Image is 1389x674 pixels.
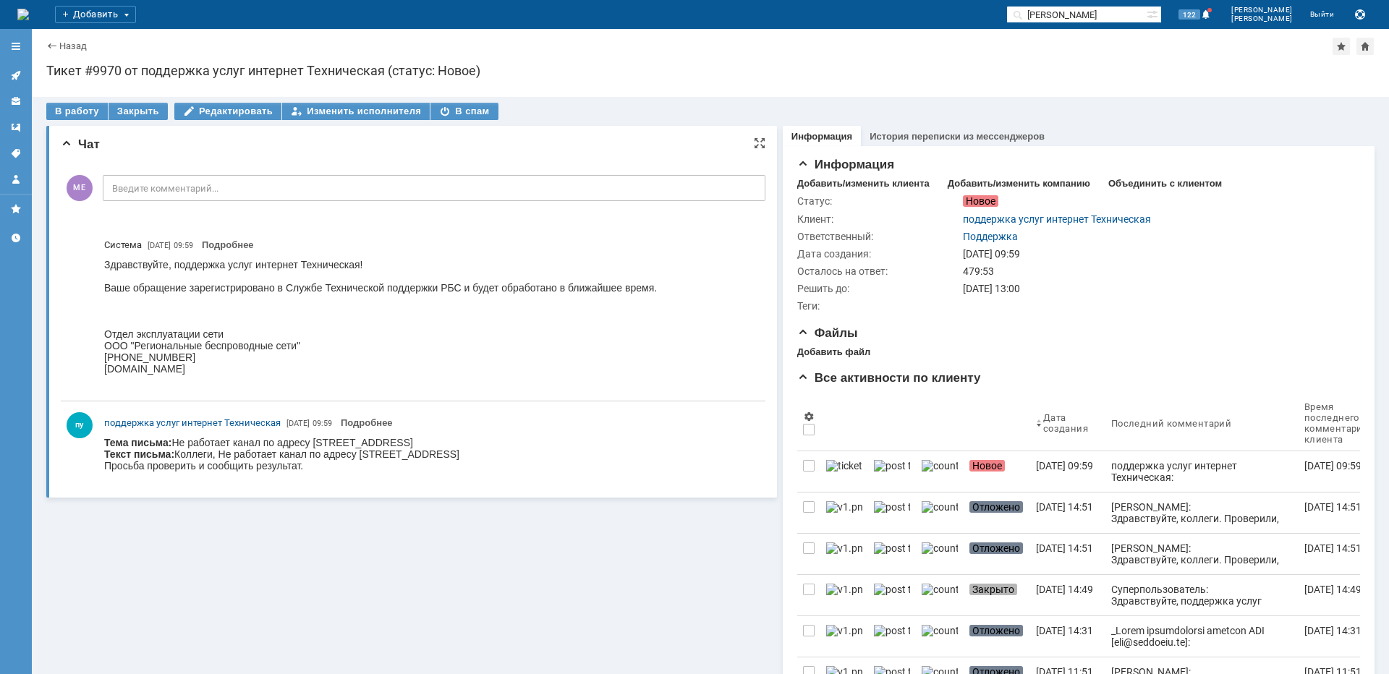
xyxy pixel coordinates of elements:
[1147,7,1161,20] span: Расширенный поиск
[963,231,1018,242] a: Поддержка
[55,6,136,23] div: Добавить
[1111,460,1293,564] div: поддержка услуг интернет Техническая: Тема письма: Не работает канал по адресу [STREET_ADDRESS] /...
[916,492,964,533] a: counter.png
[61,137,100,151] span: Чат
[797,231,960,242] div: Ответственный:
[1299,534,1385,574] a: [DATE] 14:51
[1299,396,1385,451] th: Время последнего комментария клиента
[1108,178,1222,189] div: Объединить с клиентом
[1333,38,1350,55] div: Добавить в избранное
[1178,9,1200,20] span: 122
[797,326,858,340] span: Файлы
[17,9,29,20] a: Перейти на домашнюю страницу
[969,460,1005,472] span: Новое
[1030,451,1105,492] a: [DATE] 09:59
[826,501,862,513] img: v1.png
[916,575,964,615] a: counter.png
[916,616,964,657] a: counter.png
[797,248,960,260] div: Дата создания:
[826,584,862,595] img: v1.png
[1299,451,1385,492] a: [DATE] 09:59
[826,542,862,554] img: v1.png
[1036,542,1093,554] div: [DATE] 14:51
[1030,492,1105,533] a: [DATE] 14:51
[104,416,281,430] a: поддержка услуг интернет Техническая
[874,542,910,554] img: post ticket.png
[969,584,1017,595] span: Закрыто
[1356,38,1374,55] div: Сделать домашней страницей
[4,116,27,139] a: Шаблоны комментариев
[67,175,93,201] span: МЕ
[1030,396,1105,451] th: Дата создания
[969,542,1023,554] span: Отложено
[148,241,171,250] span: [DATE]
[1299,492,1385,533] a: [DATE] 14:51
[922,584,958,595] img: counter.png
[874,625,910,636] img: post ticket.png
[1105,534,1299,574] a: [PERSON_NAME]: Здравствуйте, коллеги. Проверили, канал работает штатно, видим маки в обе стороны.
[874,584,910,595] img: post ticket.png
[963,195,998,207] span: Новое
[964,492,1030,533] a: Отложено
[874,501,910,513] img: post ticket.png
[826,460,862,472] img: ticket_notification.png
[1299,575,1385,615] a: [DATE] 14:49
[874,460,910,472] img: post ticket.png
[797,300,960,312] div: Теги:
[1304,625,1362,636] div: [DATE] 14:31
[820,451,868,492] a: ticket_notification.png
[868,492,916,533] a: post ticket.png
[46,64,1375,78] div: Тикет #9970 от поддержка услуг интернет Техническая (статус: Новое)
[964,575,1030,615] a: Закрыто
[286,419,310,428] span: [DATE]
[797,371,981,385] span: Все активности по клиенту
[820,534,868,574] a: v1.png
[1351,6,1369,23] button: Сохранить лог
[868,451,916,492] a: post ticket.png
[1105,451,1299,492] a: поддержка услуг интернет Техническая: Тема письма: Не работает канал по адресу [STREET_ADDRESS] /...
[797,158,894,171] span: Информация
[1111,418,1231,429] div: Последний комментарий
[104,239,142,250] span: Система
[1030,616,1105,657] a: [DATE] 14:31
[4,142,27,165] a: Теги
[797,265,960,277] div: Осталось на ответ:
[1036,625,1093,636] div: [DATE] 14:31
[1105,616,1299,657] a: _Lorem ipsumdolorsi ametcon ADI [eli@seddoeiu.te]: Incidid, utlaboree doloremagnaali. Enimad mini...
[1304,401,1368,445] div: Время последнего комментария клиента
[1111,542,1293,589] div: [PERSON_NAME]: Здравствуйте, коллеги. Проверили, канал работает штатно, видим маки в обе стороны.
[4,64,27,87] a: Активности
[922,625,958,636] img: counter.png
[963,283,1020,294] span: [DATE] 13:00
[59,40,87,51] a: Назад
[797,178,930,189] div: Добавить/изменить клиента
[963,248,1351,260] div: [DATE] 09:59
[820,492,868,533] a: v1.png
[916,534,964,574] a: counter.png
[797,346,870,358] div: Добавить файл
[969,501,1023,513] span: Отложено
[341,417,393,428] a: Подробнее
[4,168,27,191] a: Мой профиль
[754,137,765,149] div: На всю страницу
[1304,460,1362,472] div: [DATE] 09:59
[202,239,254,250] a: Подробнее
[1030,534,1105,574] a: [DATE] 14:51
[820,616,868,657] a: v1.png
[1299,616,1385,657] a: [DATE] 14:31
[963,265,1351,277] div: 479:53
[922,501,958,513] img: counter.png
[104,238,142,252] span: Система
[963,213,1151,225] a: поддержка услуг интернет Техническая
[1231,6,1293,14] span: [PERSON_NAME]
[1036,501,1093,513] div: [DATE] 14:51
[868,575,916,615] a: post ticket.png
[1105,492,1299,533] a: [PERSON_NAME]: Здравствуйте, коллеги. Проверили, канал работает штатно, видим маки в обе стороны.
[964,616,1030,657] a: Отложено
[826,625,862,636] img: v1.png
[1036,584,1093,595] div: [DATE] 14:49
[1030,575,1105,615] a: [DATE] 14:49
[1105,575,1299,615] a: Суперпользователь: Здравствуйте, поддержка услуг интернет Техническая! Ваше обращение зарегистрир...
[797,213,960,225] div: Клиент:
[803,411,815,422] span: Настройки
